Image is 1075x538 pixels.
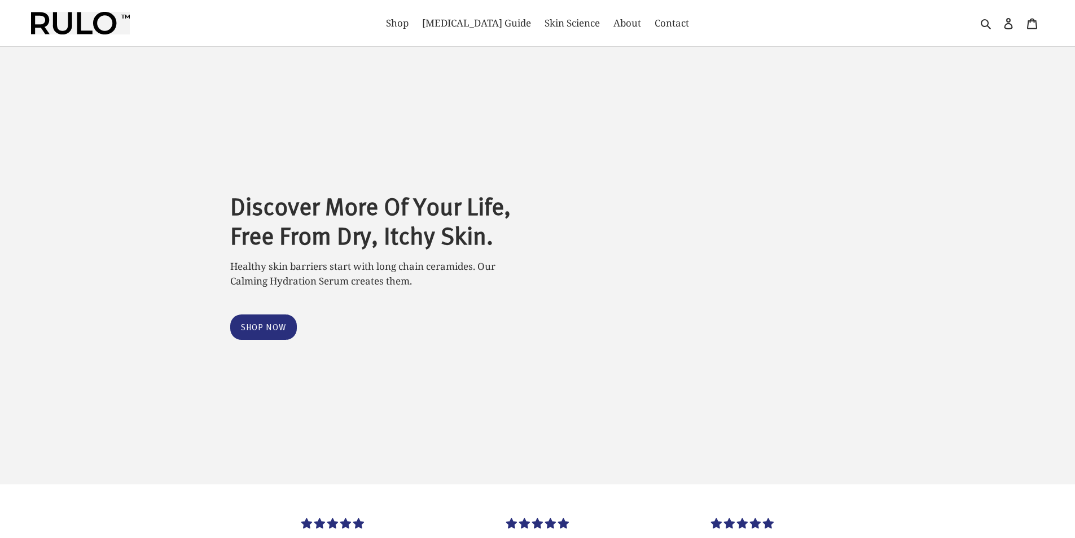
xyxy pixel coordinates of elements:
a: [MEDICAL_DATA] Guide [416,14,537,32]
span: 5.00 stars [711,516,774,530]
h2: Discover More Of Your Life, Free From Dry, Itchy Skin. [230,191,518,249]
a: Skin Science [539,14,605,32]
a: Contact [649,14,695,32]
span: Shop [386,16,409,30]
a: Shop Now [230,314,297,340]
span: Contact [655,16,689,30]
a: About [608,14,647,32]
span: 5.00 stars [506,516,569,530]
span: Skin Science [545,16,600,30]
span: 5.00 stars [301,516,364,530]
p: Healthy skin barriers start with long chain ceramides. Our Calming Hydration Serum creates them. [230,259,518,288]
span: About [613,16,641,30]
span: [MEDICAL_DATA] Guide [422,16,531,30]
img: Rulo™ Skin [31,12,130,34]
a: Shop [380,14,414,32]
